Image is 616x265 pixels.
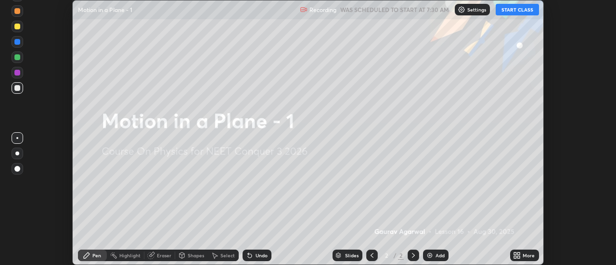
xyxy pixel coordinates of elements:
img: class-settings-icons [458,6,465,13]
p: Recording [309,6,336,13]
div: Shapes [188,253,204,258]
img: recording.375f2c34.svg [300,6,308,13]
div: Slides [345,253,359,258]
div: Undo [256,253,268,258]
p: Motion in a Plane - 1 [78,6,132,13]
button: START CLASS [496,4,539,15]
div: 2 [398,251,404,260]
div: Add [436,253,445,258]
h5: WAS SCHEDULED TO START AT 7:30 AM [340,5,449,14]
div: Pen [92,253,101,258]
div: Highlight [119,253,141,258]
img: add-slide-button [426,252,434,259]
div: 2 [382,252,391,258]
div: / [393,252,396,258]
p: Settings [467,7,486,12]
div: Select [220,253,235,258]
div: Eraser [157,253,171,258]
div: More [523,253,535,258]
